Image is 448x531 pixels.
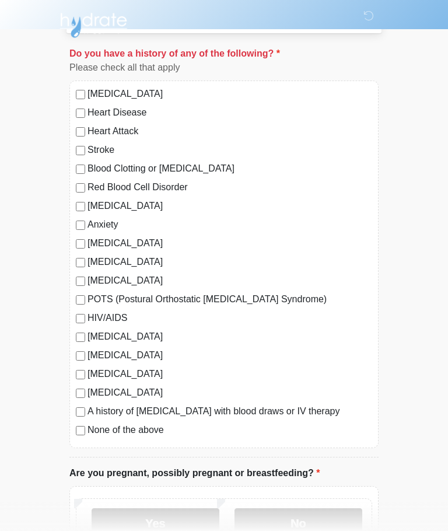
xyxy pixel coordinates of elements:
div: Please check all that apply [69,61,379,75]
input: Stroke [76,146,85,155]
input: [MEDICAL_DATA] [76,389,85,398]
input: [MEDICAL_DATA] [76,239,85,249]
label: [MEDICAL_DATA] [87,367,372,381]
input: None of the above [76,426,85,435]
label: POTS (Postural Orthostatic [MEDICAL_DATA] Syndrome) [87,292,372,306]
label: HIV/AIDS [87,311,372,325]
label: Heart Disease [87,106,372,120]
label: Stroke [87,143,372,157]
label: [MEDICAL_DATA] [87,348,372,362]
input: Blood Clotting or [MEDICAL_DATA] [76,165,85,174]
input: [MEDICAL_DATA] [76,351,85,361]
label: Blood Clotting or [MEDICAL_DATA] [87,162,372,176]
input: [MEDICAL_DATA] [76,370,85,379]
label: Are you pregnant, possibly pregnant or breastfeeding? [69,466,320,480]
input: [MEDICAL_DATA] [76,333,85,342]
label: [MEDICAL_DATA] [87,274,372,288]
input: Red Blood Cell Disorder [76,183,85,193]
input: POTS (Postural Orthostatic [MEDICAL_DATA] Syndrome) [76,295,85,305]
input: Heart Attack [76,127,85,137]
label: Red Blood Cell Disorder [87,180,372,194]
label: A history of [MEDICAL_DATA] with blood draws or IV therapy [87,404,372,418]
label: [MEDICAL_DATA] [87,386,372,400]
input: [MEDICAL_DATA] [76,258,85,267]
input: [MEDICAL_DATA] [76,277,85,286]
input: HIV/AIDS [76,314,85,323]
label: Heart Attack [87,124,372,138]
label: Do you have a history of any of the following? [69,47,280,61]
label: [MEDICAL_DATA] [87,330,372,344]
label: [MEDICAL_DATA] [87,236,372,250]
input: [MEDICAL_DATA] [76,202,85,211]
label: [MEDICAL_DATA] [87,199,372,213]
label: None of the above [87,423,372,437]
input: [MEDICAL_DATA] [76,90,85,99]
input: Heart Disease [76,109,85,118]
input: A history of [MEDICAL_DATA] with blood draws or IV therapy [76,407,85,417]
img: Hydrate IV Bar - Arcadia Logo [58,9,129,39]
label: [MEDICAL_DATA] [87,87,372,101]
label: [MEDICAL_DATA] [87,255,372,269]
label: Anxiety [87,218,372,232]
input: Anxiety [76,221,85,230]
